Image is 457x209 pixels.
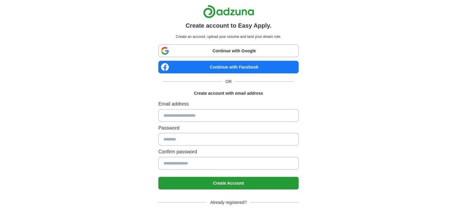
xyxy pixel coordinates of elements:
[194,90,263,97] h1: Create account with email address
[203,5,254,18] img: Adzuna logo
[160,34,297,40] p: Create an account, upload your resume and land your dream role.
[158,177,299,189] button: Create Account
[158,61,299,73] a: Continue with Facebook
[158,148,299,156] label: Confirm password
[158,100,299,108] label: Email address
[222,78,235,85] span: OR
[158,45,299,57] a: Continue with Google
[158,124,299,132] label: Password
[186,21,272,30] h1: Create account to Easy Apply.
[207,199,250,206] span: Already registered?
